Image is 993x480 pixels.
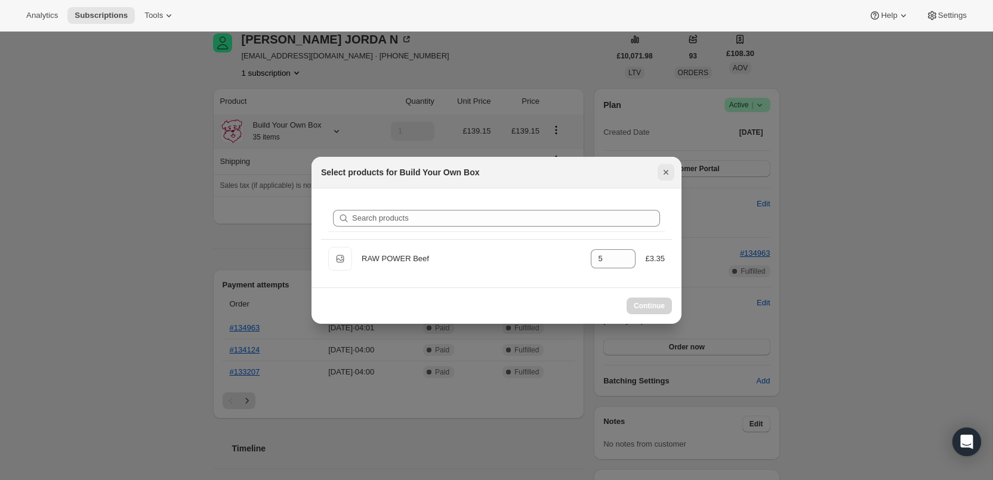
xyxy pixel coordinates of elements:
[19,7,65,24] button: Analytics
[352,210,660,227] input: Search products
[658,164,674,181] button: Close
[26,11,58,20] span: Analytics
[144,11,163,20] span: Tools
[67,7,135,24] button: Subscriptions
[881,11,897,20] span: Help
[952,428,981,456] div: Open Intercom Messenger
[321,166,480,178] h2: Select products for Build Your Own Box
[862,7,916,24] button: Help
[938,11,967,20] span: Settings
[645,253,665,265] div: £3.35
[75,11,128,20] span: Subscriptions
[362,253,581,265] div: RAW POWER Beef
[137,7,182,24] button: Tools
[919,7,974,24] button: Settings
